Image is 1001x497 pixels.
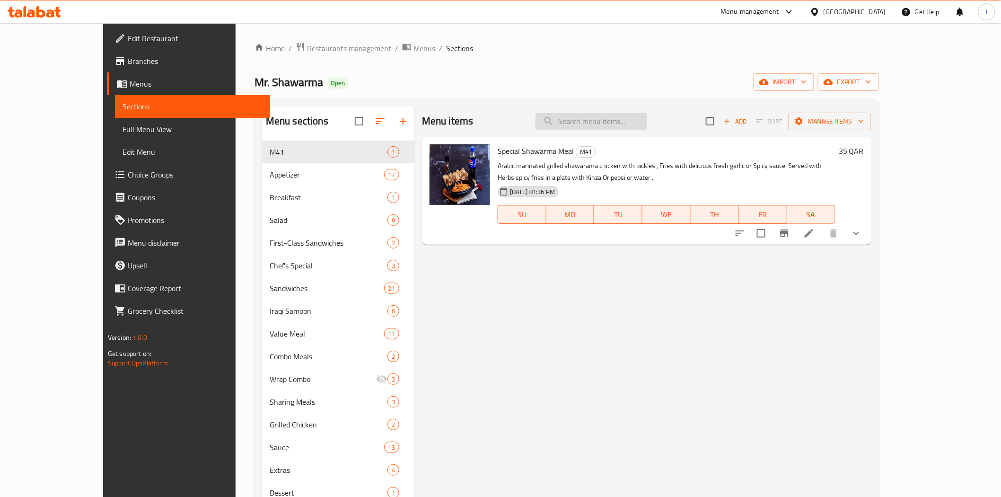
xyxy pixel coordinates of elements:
a: Choice Groups [107,163,270,186]
div: items [384,283,399,294]
span: 3 [388,398,399,407]
span: 17 [385,170,399,179]
a: Promotions [107,209,270,231]
div: items [387,464,399,476]
span: Sandwiches [270,283,384,294]
span: Chef's Special [270,260,387,271]
img: Special Shawarma Meal [430,144,490,205]
span: Grilled Chicken [270,419,387,430]
div: items [387,260,399,271]
span: Choice Groups [128,169,263,180]
span: Menu disclaimer [128,237,263,248]
span: Iraqi Samoon [270,305,387,317]
a: Coupons [107,186,270,209]
div: Grilled Chicken2 [262,413,414,436]
span: FR [743,208,783,222]
a: Coverage Report [107,277,270,300]
span: export [825,76,871,88]
span: M41 [270,146,387,158]
div: Open [327,78,349,89]
input: search [536,113,647,130]
span: 6 [388,307,399,316]
div: items [384,169,399,180]
div: items [387,192,399,203]
span: Sections [446,43,473,54]
span: Open [327,79,349,87]
span: [DATE] 01:36 PM [506,187,559,196]
span: Value Meal [270,328,384,339]
span: Menus [130,78,263,89]
span: Coupons [128,192,263,203]
button: Add section [392,110,414,133]
button: MO [546,205,595,224]
h2: Menu items [422,114,474,128]
span: WE [646,208,687,222]
span: 1 [388,193,399,202]
a: Menu disclaimer [107,231,270,254]
span: Sharing Meals [270,396,387,408]
a: Upsell [107,254,270,277]
span: TU [598,208,639,222]
a: Support.OpsPlatform [108,357,168,369]
div: items [387,419,399,430]
span: MO [550,208,591,222]
span: Sauce [270,442,384,453]
span: First-Class Sandwiches [270,237,387,248]
span: Breakfast [270,192,387,203]
div: M41 [576,146,596,158]
span: Sections [123,101,263,112]
span: Combo Meals [270,351,387,362]
span: Extras [270,464,387,476]
span: Select section first [750,114,789,129]
span: 2 [388,375,399,384]
span: Special Shawarma Meal [498,144,574,158]
span: 2 [388,352,399,361]
div: Chef's Special3 [262,254,414,277]
span: Mr. Shawarma [255,71,323,93]
div: items [387,396,399,408]
div: items [387,305,399,317]
button: SA [787,205,835,224]
span: Wrap Combo [270,373,376,385]
span: 2 [388,239,399,248]
span: 2 [388,420,399,429]
button: show more [845,222,868,245]
span: 1 [388,148,399,157]
span: Select to update [751,223,771,243]
span: SA [790,208,831,222]
span: Add item [720,114,750,129]
div: items [384,442,399,453]
span: 6 [388,216,399,225]
a: Grocery Checklist [107,300,270,322]
div: Appetizer [270,169,384,180]
h2: Menu sections [266,114,328,128]
span: Sort sections [369,110,392,133]
span: Edit Menu [123,146,263,158]
button: TH [691,205,739,224]
div: M411 [262,141,414,163]
span: TH [694,208,735,222]
a: Menus [107,72,270,95]
a: Restaurants management [296,42,391,54]
li: / [289,43,292,54]
span: Restaurants management [307,43,391,54]
div: First-Class Sandwiches2 [262,231,414,254]
li: / [395,43,398,54]
a: Full Menu View [115,118,270,141]
span: 1.0.0 [132,331,147,344]
span: Version: [108,331,131,344]
span: 21 [385,284,399,293]
span: Get support on: [108,347,151,360]
span: Branches [128,55,263,67]
span: Select all sections [349,111,369,131]
div: items [387,146,399,158]
div: Breakfast1 [262,186,414,209]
